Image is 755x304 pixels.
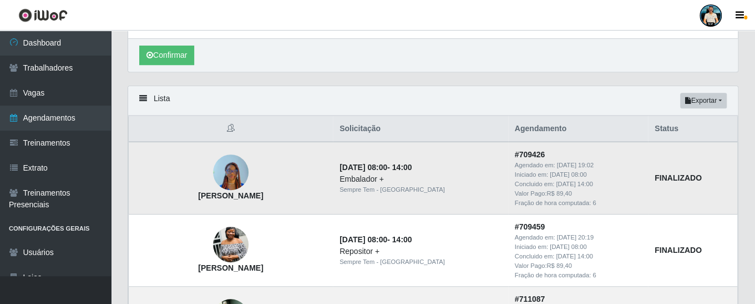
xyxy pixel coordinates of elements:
[340,163,412,172] strong: -
[550,243,586,250] time: [DATE] 08:00
[18,8,68,22] img: CoreUI Logo
[515,295,545,303] strong: # 711087
[515,242,641,252] div: Iniciado em:
[392,235,412,244] time: 14:00
[556,181,592,187] time: [DATE] 14:00
[340,163,387,172] time: [DATE] 08:00
[198,191,263,200] strong: [PERSON_NAME]
[556,253,592,260] time: [DATE] 14:00
[340,235,387,244] time: [DATE] 08:00
[648,116,737,142] th: Status
[515,189,641,198] div: Valor Pago: R$ 89,40
[213,142,249,203] img: Christmaelle Merveille MIGAN
[557,162,594,168] time: [DATE] 19:02
[392,163,412,172] time: 14:00
[515,161,641,170] div: Agendado em:
[213,221,249,268] img: Mawuena Esther Nouminagny Hounhouenou
[515,198,641,208] div: Fração de hora computada: 6
[340,185,501,195] div: Sempre Tem - [GEOGRAPHIC_DATA]
[655,246,702,255] strong: FINALIZADO
[508,116,648,142] th: Agendamento
[515,222,545,231] strong: # 709459
[680,93,727,108] button: Exportar
[515,252,641,261] div: Concluido em:
[340,235,412,244] strong: -
[128,86,738,116] div: Lista
[333,116,508,142] th: Solicitação
[198,263,263,272] strong: [PERSON_NAME]
[139,46,194,65] button: Confirmar
[515,271,641,280] div: Fração de hora computada: 6
[515,150,545,159] strong: # 709426
[515,233,641,242] div: Agendado em:
[655,173,702,182] strong: FINALIZADO
[340,257,501,267] div: Sempre Tem - [GEOGRAPHIC_DATA]
[515,180,641,189] div: Concluido em:
[550,171,586,178] time: [DATE] 08:00
[340,246,501,257] div: Repositor +
[515,261,641,271] div: Valor Pago: R$ 89,40
[340,173,501,185] div: Embalador +
[557,234,594,241] time: [DATE] 20:19
[515,170,641,180] div: Iniciado em:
